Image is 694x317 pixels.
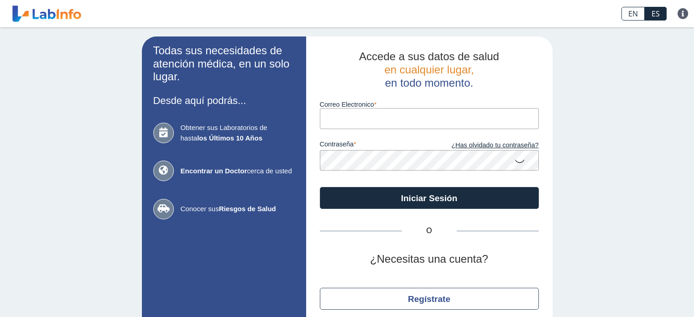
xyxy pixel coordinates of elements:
a: ES [645,7,667,21]
h3: Desde aquí podrás... [153,95,295,106]
label: contraseña [320,140,429,151]
label: Correo Electronico [320,101,539,108]
b: Encontrar un Doctor [181,167,247,175]
span: Conocer sus [181,204,295,214]
a: ¿Has olvidado tu contraseña? [429,140,539,151]
b: los Últimos 10 Años [197,134,262,142]
h2: Todas sus necesidades de atención médica, en un solo lugar. [153,44,295,83]
a: EN [621,7,645,21]
span: en todo momento. [385,77,473,89]
button: Regístrate [320,288,539,310]
b: Riesgos de Salud [219,205,276,213]
span: O [402,225,457,236]
button: Iniciar Sesión [320,187,539,209]
span: cerca de usted [181,166,295,177]
span: Obtener sus Laboratorios de hasta [181,123,295,143]
span: en cualquier lugar, [384,63,474,76]
span: Accede a sus datos de salud [359,50,499,62]
h2: ¿Necesitas una cuenta? [320,253,539,266]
